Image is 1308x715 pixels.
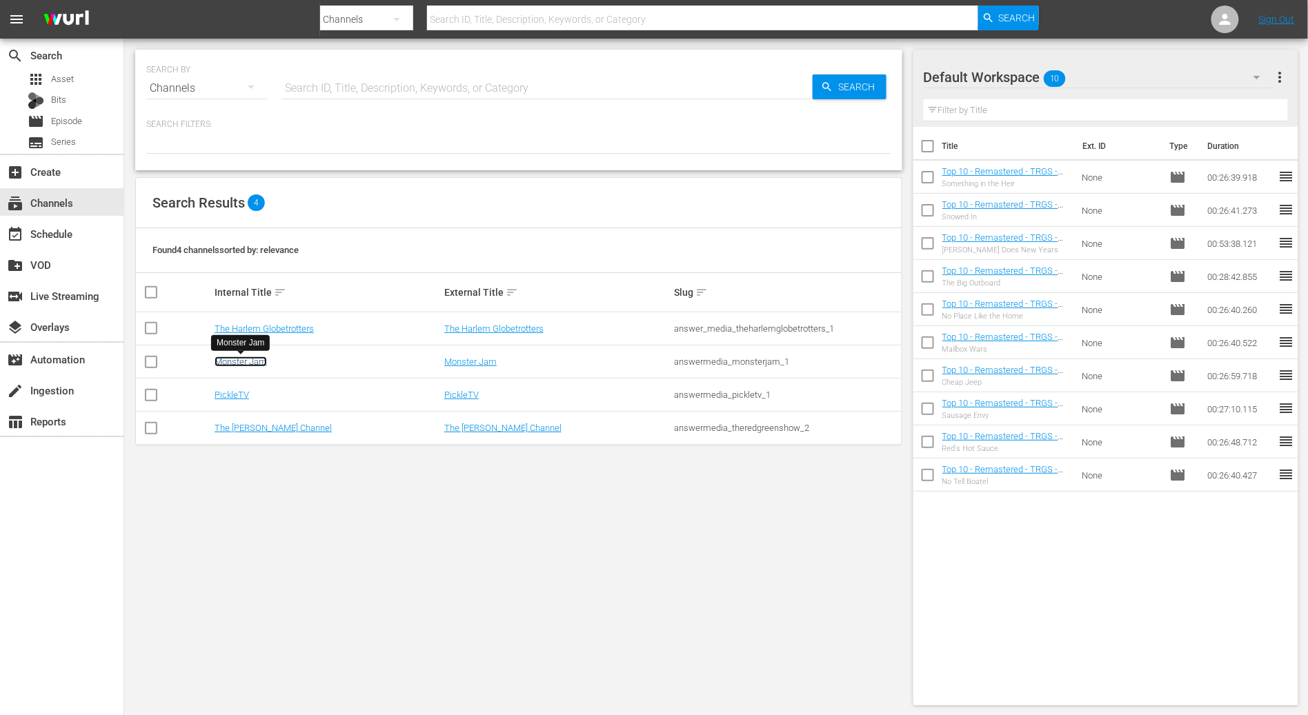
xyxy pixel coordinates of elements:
span: Episode [1169,301,1186,318]
div: answermedia_theredgreenshow_2 [674,423,900,433]
a: The [PERSON_NAME] Channel [444,423,562,433]
a: PickleTV [215,390,249,400]
span: Bits [51,93,66,107]
span: Series [51,135,76,149]
div: No Tell Boatel [942,477,1071,486]
a: The Harlem Globetrotters [444,323,544,334]
span: 10 [1044,64,1066,93]
span: menu [8,11,25,28]
td: None [1077,326,1165,359]
span: Asset [28,71,44,88]
div: answermedia_pickletv_1 [674,390,900,400]
span: Search [833,74,886,99]
div: Bits [28,92,44,109]
p: Search Filters: [146,119,891,130]
span: 4 [248,194,265,211]
td: None [1077,459,1165,492]
span: reorder [1278,466,1294,483]
span: Asset [51,72,74,86]
span: Episode [1169,334,1186,351]
td: 00:26:40.427 [1202,459,1278,492]
a: Top 10 - Remastered - TRGS - S12E10 - Snowed In [942,199,1064,220]
span: Channels [7,195,23,212]
span: Search [7,48,23,64]
a: The [PERSON_NAME] Channel [215,423,332,433]
td: None [1077,161,1165,194]
a: Top 10 - Remastered - TRGS - S11E17 - [PERSON_NAME] Does New Years [942,232,1068,263]
span: reorder [1278,201,1294,218]
div: [PERSON_NAME] Does New Years [942,245,1071,254]
div: Default Workspace [924,58,1274,97]
span: Episode [1169,434,1186,450]
th: Duration [1199,127,1282,165]
td: None [1077,425,1165,459]
td: 00:26:40.522 [1202,326,1278,359]
a: Top 10 - Remastered - TRGS - S14E01 - Red's Hot Sauce [942,431,1064,452]
span: Ingestion [7,383,23,399]
td: 00:26:41.273 [1202,194,1278,227]
span: sort [274,286,286,299]
span: reorder [1278,268,1294,284]
a: Monster Jam [215,356,267,367]
th: Ext. ID [1075,127,1162,165]
span: Found 4 channels sorted by: relevance [152,245,299,255]
span: Episode [28,113,44,130]
span: reorder [1278,301,1294,317]
div: Sausage Envy [942,411,1071,420]
td: 00:26:48.712 [1202,425,1278,459]
span: Search [999,6,1035,30]
span: Series [28,134,44,151]
div: Snowed In [942,212,1071,221]
a: Sign Out [1259,14,1295,25]
span: Overlays [7,319,23,336]
button: more_vert [1271,61,1288,94]
td: None [1077,260,1165,293]
td: 00:27:10.115 [1202,392,1278,425]
span: Episode [1169,202,1186,219]
img: ans4CAIJ8jUAAAAAAAAAAAAAAAAAAAAAAAAgQb4GAAAAAAAAAAAAAAAAAAAAAAAAJMjXAAAAAAAAAAAAAAAAAAAAAAAAgAT5G... [33,3,99,36]
div: answermedia_monsterjam_1 [674,356,900,367]
span: more_vert [1271,69,1288,85]
div: Something in the Heir [942,179,1071,188]
div: Cheap Jeep [942,378,1071,387]
td: 00:28:42.855 [1202,260,1278,293]
th: Title [942,127,1075,165]
a: Top 10 - Remastered - TRGS - S10E01 - Sausage Envy [942,398,1064,419]
span: Episode [1169,401,1186,417]
div: Slug [674,284,900,301]
div: Mailbox Wars [942,345,1071,354]
a: Top 10 - Remastered - TRGS - S10E12 - Cheap Jeep [942,365,1064,385]
div: No Place Like the Home [942,312,1071,321]
a: Monster Jam [444,356,497,367]
a: Top 10 - Remastered - TRGS - S15E04 - No Tell Boatel [942,464,1064,485]
td: 00:26:40.260 [1202,293,1278,326]
span: Episode [1169,235,1186,252]
span: Reports [7,414,23,430]
span: sort [506,286,518,299]
span: reorder [1278,234,1294,251]
div: Channels [146,69,268,108]
a: Top 10 - Remastered - TRGS - S01E01 - The Big Outboard [942,265,1064,286]
button: Search [813,74,886,99]
td: 00:26:39.918 [1202,161,1278,194]
span: reorder [1278,367,1294,383]
th: Type [1161,127,1199,165]
td: None [1077,293,1165,326]
span: sort [695,286,708,299]
td: None [1077,392,1165,425]
a: The Harlem Globetrotters [215,323,314,334]
div: Monster Jam [217,337,264,349]
div: answer_media_theharlemglobetrotters_1 [674,323,900,334]
div: External Title [444,284,670,301]
td: None [1077,227,1165,260]
a: PickleTV [444,390,479,400]
div: The Big Outboard [942,279,1071,288]
div: Internal Title [215,284,440,301]
span: Automation [7,352,23,368]
span: Episode [1169,467,1186,483]
td: 00:53:38.121 [1202,227,1278,260]
span: Episode [1169,367,1186,384]
span: Episode [1169,268,1186,285]
span: Schedule [7,226,23,243]
span: Episode [1169,169,1186,185]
